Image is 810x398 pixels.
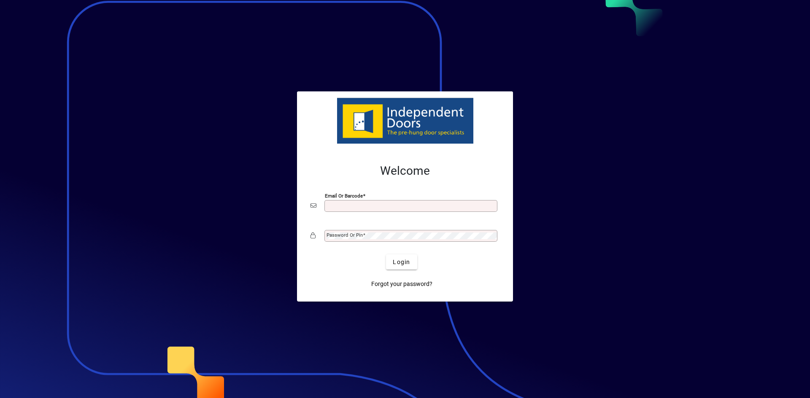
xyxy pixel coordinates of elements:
h2: Welcome [310,164,499,178]
button: Login [386,254,417,270]
mat-label: Email or Barcode [325,193,363,199]
span: Forgot your password? [371,280,432,288]
mat-label: Password or Pin [327,232,363,238]
span: Login [393,258,410,267]
a: Forgot your password? [368,276,436,291]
